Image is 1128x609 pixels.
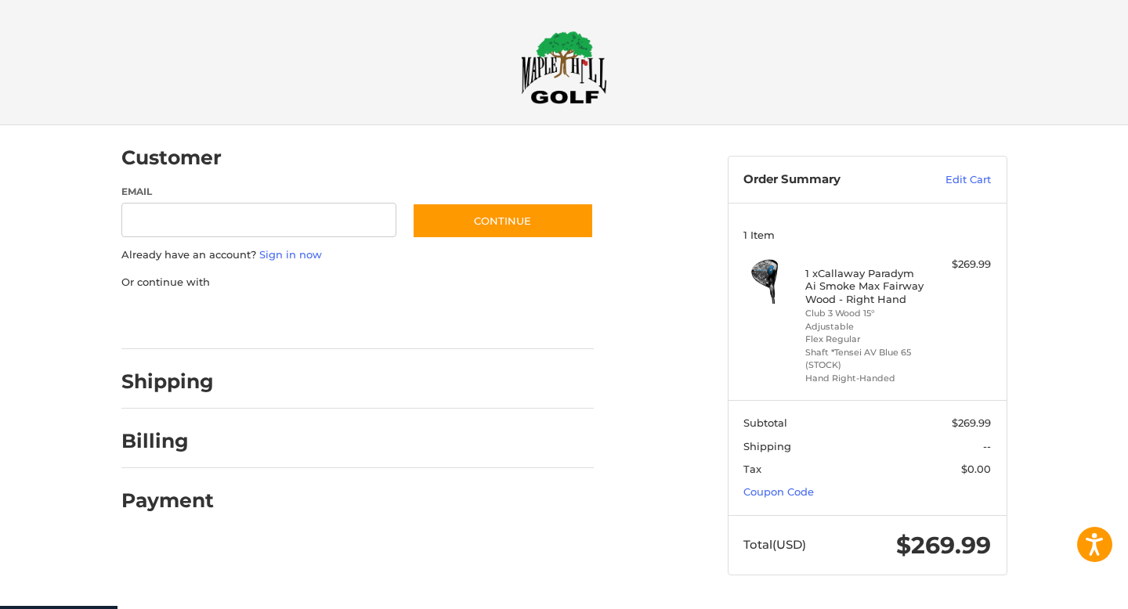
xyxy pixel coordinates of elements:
[929,257,991,272] div: $269.99
[743,172,912,188] h3: Order Summary
[121,247,594,263] p: Already have an account?
[743,485,814,498] a: Coupon Code
[999,567,1128,609] iframe: Google Customer Reviews
[121,429,213,453] h2: Billing
[121,369,214,394] h2: Shipping
[121,146,222,170] h2: Customer
[952,416,991,429] span: $269.99
[743,229,991,241] h3: 1 Item
[521,31,607,104] img: Maple Hill Golf
[116,305,233,333] iframe: PayPal-paypal
[983,440,991,452] span: --
[121,185,397,199] label: Email
[381,305,499,333] iframe: PayPal-venmo
[249,305,367,333] iframe: PayPal-paylater
[412,203,594,239] button: Continue
[912,172,991,188] a: Edit Cart
[896,531,991,560] span: $269.99
[805,346,925,372] li: Shaft *Tensei AV Blue 65 (STOCK)
[121,488,214,513] h2: Payment
[259,248,322,261] a: Sign in now
[805,267,925,305] h4: 1 x Callaway Paradym Ai Smoke Max Fairway Wood - Right Hand
[805,333,925,346] li: Flex Regular
[121,275,594,290] p: Or continue with
[961,463,991,475] span: $0.00
[743,537,806,552] span: Total (USD)
[743,440,791,452] span: Shipping
[743,463,761,475] span: Tax
[805,372,925,385] li: Hand Right-Handed
[743,416,787,429] span: Subtotal
[805,307,925,333] li: Club 3 Wood 15° Adjustable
